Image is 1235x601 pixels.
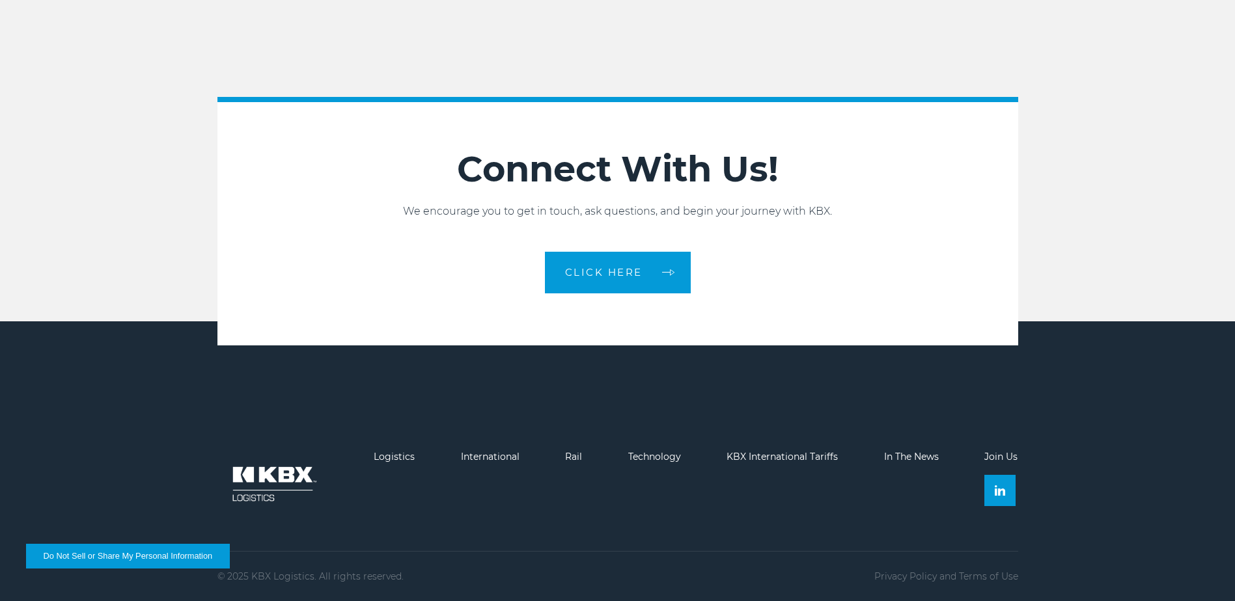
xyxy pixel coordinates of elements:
h2: Connect With Us! [217,148,1018,191]
a: Logistics [374,451,415,462]
p: We encourage you to get in touch, ask questions, and begin your journey with KBX. [217,204,1018,219]
a: KBX International Tariffs [727,451,838,462]
a: Technology [628,451,681,462]
a: CLICK HERE arrow arrow [545,252,691,293]
a: International [461,451,520,462]
iframe: Chat Widget [1170,539,1235,601]
img: Linkedin [995,485,1005,496]
span: CLICK HERE [565,267,643,277]
a: Privacy Policy [874,570,937,582]
a: In The News [884,451,939,462]
a: Rail [565,451,582,462]
span: and [939,570,956,582]
button: Do Not Sell or Share My Personal Information [26,544,230,568]
p: © 2025 KBX Logistics. All rights reserved. [217,571,404,581]
a: Terms of Use [959,570,1018,582]
img: kbx logo [217,451,328,516]
a: Join Us [984,451,1018,462]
